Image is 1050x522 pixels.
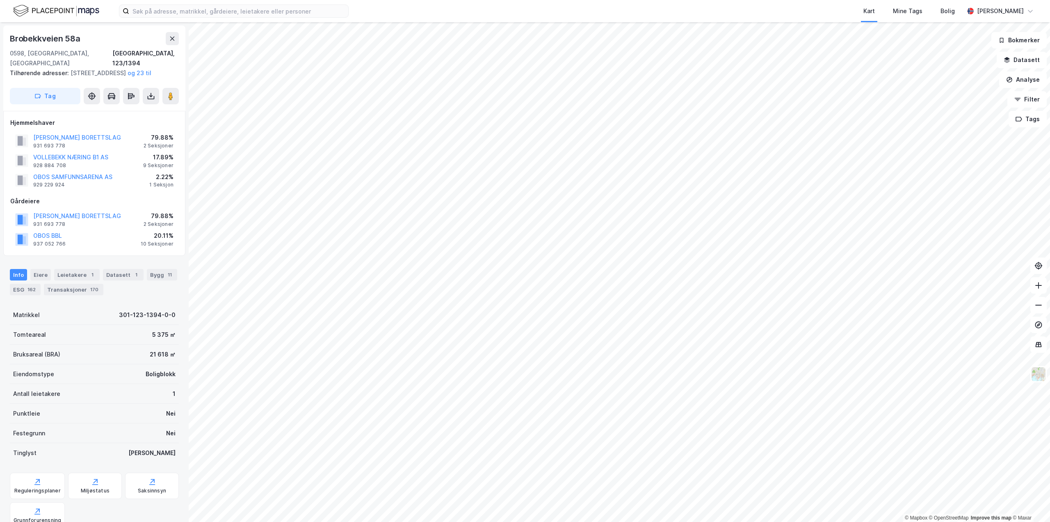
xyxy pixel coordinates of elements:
div: [STREET_ADDRESS] [10,68,172,78]
div: 21 618 ㎡ [150,350,176,359]
div: 1 [132,271,140,279]
div: Miljøstatus [81,488,110,494]
div: 0598, [GEOGRAPHIC_DATA], [GEOGRAPHIC_DATA] [10,48,112,68]
a: OpenStreetMap [929,515,969,521]
div: Matrikkel [13,310,40,320]
div: Reguleringsplaner [14,488,61,494]
div: 929 229 924 [33,182,65,188]
div: Transaksjoner [44,284,103,295]
div: 20.11% [141,231,173,241]
div: 928 884 708 [33,162,66,169]
div: Nei [166,428,176,438]
div: Bolig [940,6,955,16]
div: [PERSON_NAME] [977,6,1024,16]
div: 1 [173,389,176,399]
a: Improve this map [971,515,1011,521]
div: Leietakere [54,269,100,281]
div: Antall leietakere [13,389,60,399]
div: Punktleie [13,409,40,419]
div: 162 [26,285,37,294]
div: [PERSON_NAME] [128,448,176,458]
div: [GEOGRAPHIC_DATA], 123/1394 [112,48,179,68]
div: 301-123-1394-0-0 [119,310,176,320]
div: 937 052 766 [33,241,66,247]
iframe: Chat Widget [1009,483,1050,522]
button: Analyse [999,71,1047,88]
img: Z [1031,366,1046,382]
button: Tag [10,88,80,104]
div: Bygg [147,269,177,281]
button: Filter [1007,91,1047,108]
div: 5 375 ㎡ [152,330,176,340]
div: 10 Seksjoner [141,241,173,247]
div: 9 Seksjoner [143,162,173,169]
div: Mine Tags [893,6,922,16]
div: 79.88% [144,211,173,221]
button: Bokmerker [991,32,1047,48]
div: ESG [10,284,41,295]
input: Søk på adresse, matrikkel, gårdeiere, leietakere eller personer [129,5,348,17]
button: Tags [1009,111,1047,127]
a: Mapbox [905,515,927,521]
div: Hjemmelshaver [10,118,178,128]
div: 79.88% [144,133,173,143]
img: logo.f888ab2527a4732fd821a326f86c7f29.svg [13,4,99,18]
div: Boligblokk [146,369,176,379]
div: 17.89% [143,152,173,162]
div: Tinglyst [13,448,37,458]
div: 11 [166,271,174,279]
div: 2.22% [149,172,173,182]
span: Tilhørende adresser: [10,69,71,76]
div: 931 693 778 [33,143,65,149]
div: Datasett [103,269,144,281]
div: Festegrunn [13,428,45,438]
div: Nei [166,409,176,419]
div: Tomteareal [13,330,46,340]
div: Bruksareal (BRA) [13,350,60,359]
div: 170 [89,285,100,294]
div: Eiendomstype [13,369,54,379]
div: Eiere [30,269,51,281]
div: 931 693 778 [33,221,65,228]
div: Kart [863,6,875,16]
button: Datasett [997,52,1047,68]
div: 2 Seksjoner [144,143,173,149]
div: Gårdeiere [10,196,178,206]
div: Saksinnsyn [138,488,166,494]
div: Brobekkveien 58a [10,32,82,45]
div: 2 Seksjoner [144,221,173,228]
div: 1 Seksjon [149,182,173,188]
div: Info [10,269,27,281]
div: 1 [88,271,96,279]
